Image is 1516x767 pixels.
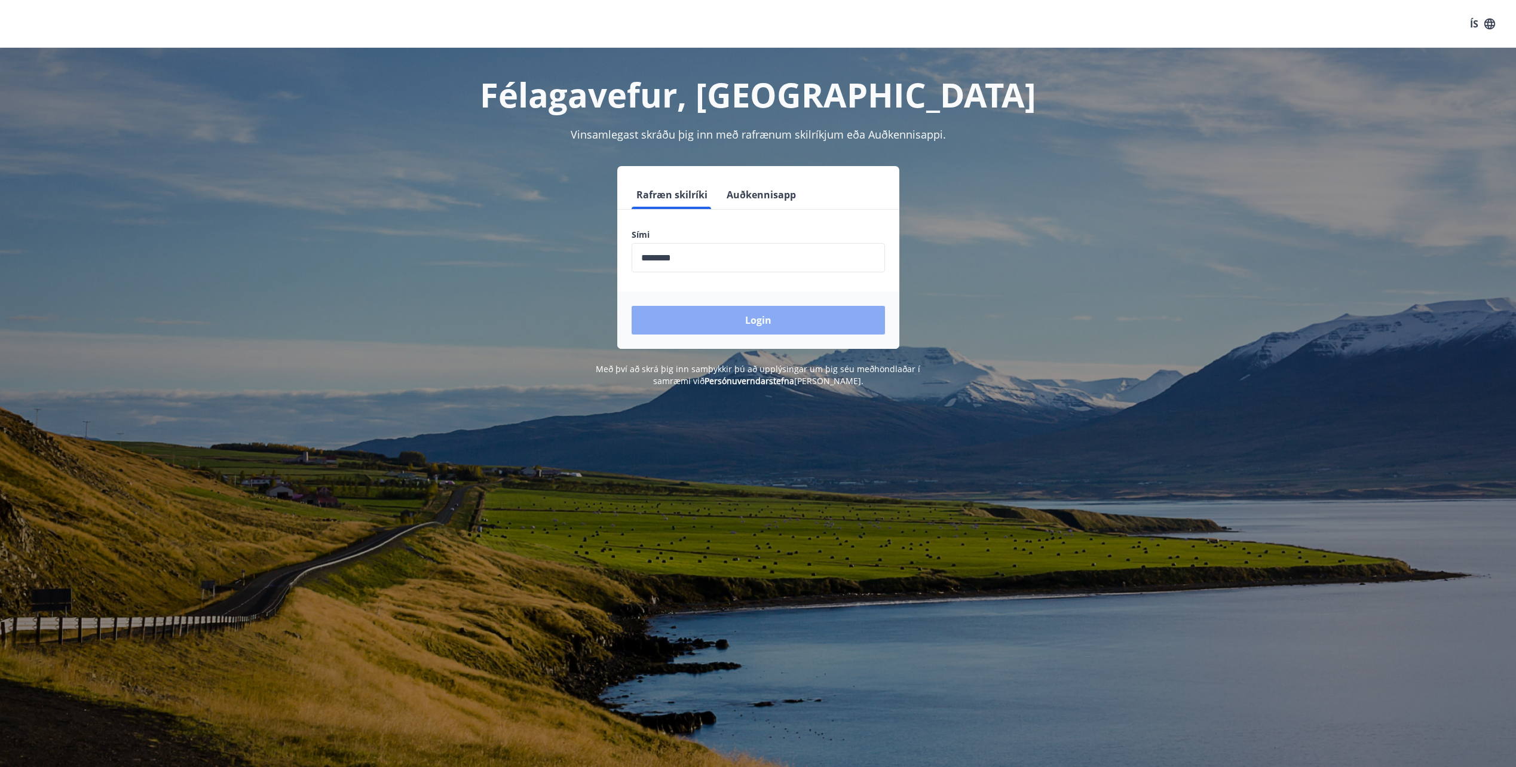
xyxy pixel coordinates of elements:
[632,180,712,209] button: Rafræn skilríki
[722,180,801,209] button: Auðkennisapp
[632,229,885,241] label: Sími
[1463,13,1502,35] button: ÍS
[632,306,885,335] button: Login
[571,127,946,142] span: Vinsamlegast skráðu þig inn með rafrænum skilríkjum eða Auðkennisappi.
[596,363,920,386] span: Með því að skrá þig inn samþykkir þú að upplýsingar um þig séu meðhöndlaðar í samræmi við [PERSON...
[705,375,794,386] a: Persónuverndarstefna
[342,72,1174,117] h1: Félagavefur, [GEOGRAPHIC_DATA]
